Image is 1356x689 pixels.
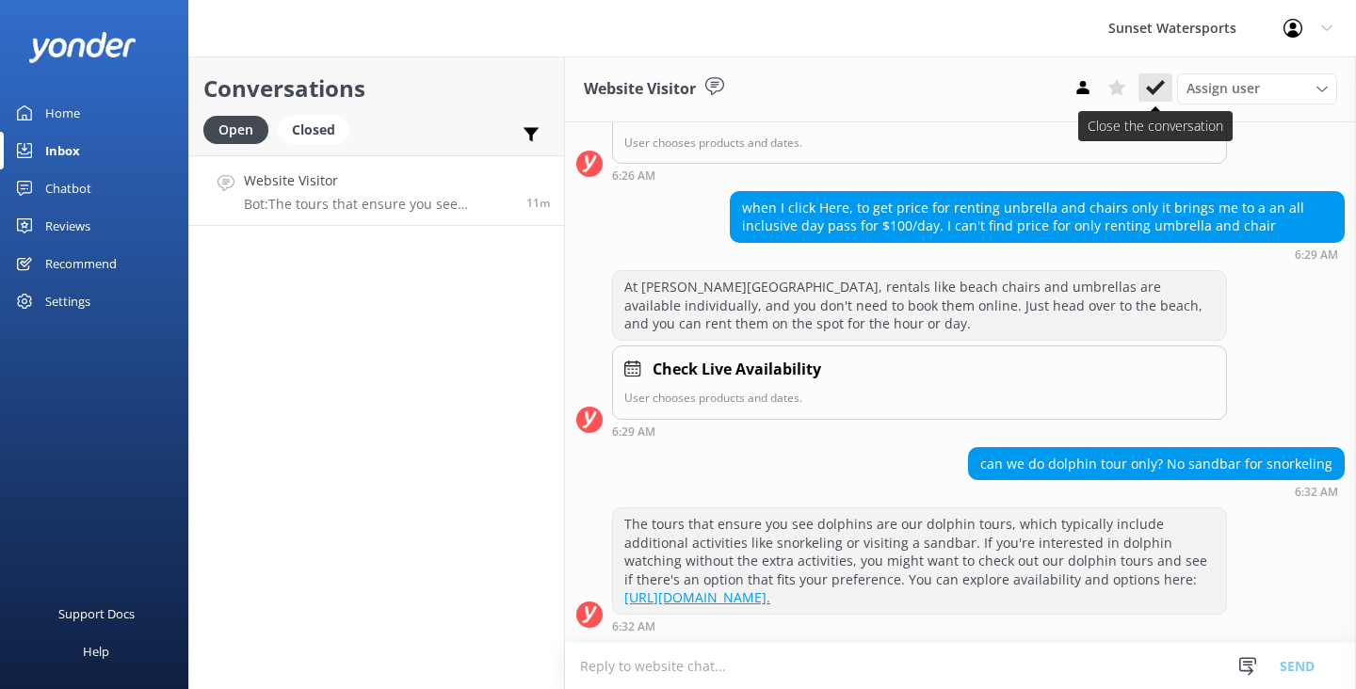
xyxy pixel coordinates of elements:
div: Open [203,116,268,144]
div: Recommend [45,245,117,282]
div: Reviews [45,207,90,245]
span: Assign user [1186,78,1260,99]
div: Sep 16 2025 06:29pm (UTC -05:00) America/Cancun [612,425,1227,438]
a: Website VisitorBot:The tours that ensure you see dolphins are our dolphin tours, which typically ... [189,155,564,226]
img: yonder-white-logo.png [28,32,137,63]
div: Sep 16 2025 06:32pm (UTC -05:00) America/Cancun [612,619,1227,633]
strong: 6:29 AM [612,426,655,438]
a: [URL][DOMAIN_NAME]. [624,588,770,606]
div: The tours that ensure you see dolphins are our dolphin tours, which typically include additional ... [613,508,1226,614]
strong: 6:26 AM [612,170,655,182]
h2: Conversations [203,71,550,106]
div: Sep 16 2025 06:29pm (UTC -05:00) America/Cancun [730,248,1345,261]
a: Closed [278,119,359,139]
div: Help [83,633,109,670]
strong: 6:29 AM [1295,249,1338,261]
div: At [PERSON_NAME][GEOGRAPHIC_DATA], rentals like beach chairs and umbrellas are available individu... [613,271,1226,340]
div: Closed [278,116,349,144]
strong: 6:32 AM [1295,487,1338,498]
h3: Website Visitor [584,77,696,102]
div: Sep 16 2025 06:26pm (UTC -05:00) America/Cancun [612,168,1227,182]
a: Open [203,119,278,139]
div: Sep 16 2025 06:32pm (UTC -05:00) America/Cancun [968,485,1345,498]
strong: 6:32 AM [612,621,655,633]
div: Chatbot [45,169,91,207]
div: Inbox [45,132,80,169]
div: Settings [45,282,90,320]
div: Assign User [1177,73,1337,104]
h4: Check Live Availability [653,358,821,382]
p: Bot: The tours that ensure you see dolphins are our dolphin tours, which typically include additi... [244,196,512,213]
span: Sep 16 2025 06:32pm (UTC -05:00) America/Cancun [526,195,550,211]
h4: Website Visitor [244,170,512,191]
div: when I click Here, to get price for renting unbrella and chairs only it brings me to a an all inc... [731,192,1344,242]
p: User chooses products and dates. [624,134,1215,152]
p: User chooses products and dates. [624,389,1215,407]
div: Support Docs [58,595,135,633]
div: can we do dolphin tour only? No sandbar for snorkeling [969,448,1344,480]
div: Home [45,94,80,132]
